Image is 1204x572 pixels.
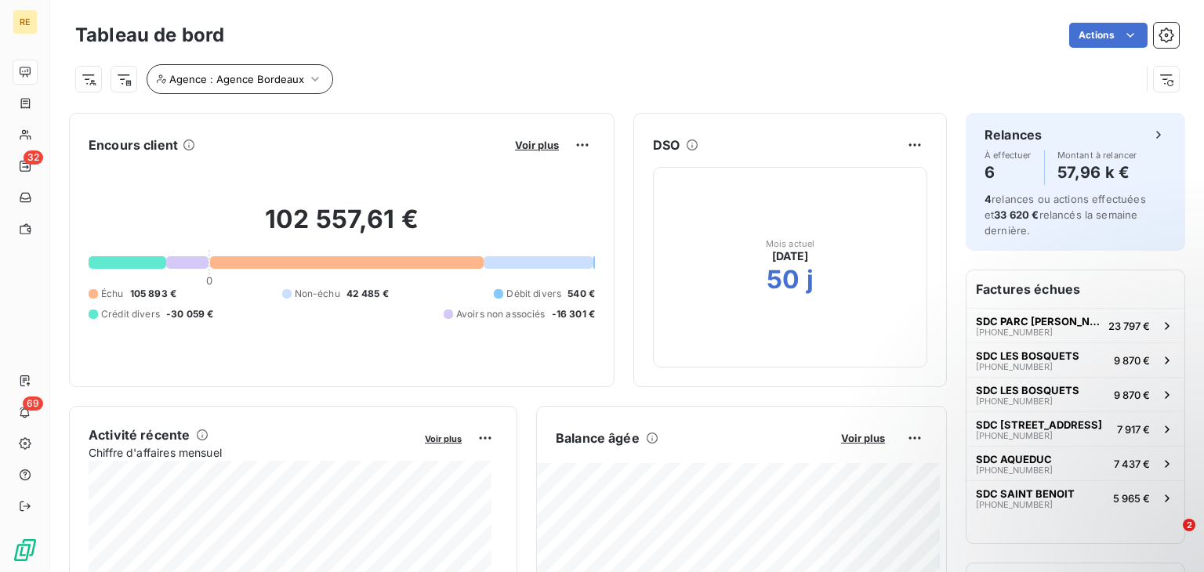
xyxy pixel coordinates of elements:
[556,429,640,447] h6: Balance âgée
[653,136,680,154] h6: DSO
[985,125,1042,144] h6: Relances
[425,433,462,444] span: Voir plus
[976,418,1102,431] span: SDC [STREET_ADDRESS]
[1114,354,1150,367] span: 9 870 €
[890,420,1204,530] iframe: Intercom notifications message
[994,208,1039,221] span: 33 620 €
[966,270,1184,308] h6: Factures échues
[506,287,561,301] span: Débit divers
[966,308,1184,342] button: SDC PARC [PERSON_NAME][PHONE_NUMBER]23 797 €
[1183,519,1195,531] span: 2
[510,138,564,152] button: Voir plus
[976,328,1053,337] span: [PHONE_NUMBER]
[568,287,595,301] span: 540 €
[552,307,595,321] span: -16 301 €
[89,204,595,251] h2: 102 557,61 €
[841,432,885,444] span: Voir plus
[985,150,1032,160] span: À effectuer
[89,136,178,154] h6: Encours client
[836,431,890,445] button: Voir plus
[766,239,815,248] span: Mois actuel
[89,425,190,444] h6: Activité récente
[420,431,466,445] button: Voir plus
[1108,320,1150,332] span: 23 797 €
[966,342,1184,377] button: SDC LES BOSQUETS[PHONE_NUMBER]9 870 €
[166,307,213,321] span: -30 059 €
[772,248,809,264] span: [DATE]
[1069,23,1148,48] button: Actions
[456,307,546,321] span: Avoirs non associés
[515,139,559,151] span: Voir plus
[1151,519,1188,556] iframe: Intercom live chat
[807,264,814,295] h2: j
[23,396,43,411] span: 69
[89,444,414,461] span: Chiffre d'affaires mensuel
[130,287,176,301] span: 105 893 €
[976,396,1053,406] span: [PHONE_NUMBER]
[985,193,992,205] span: 4
[75,21,224,49] h3: Tableau de bord
[1114,389,1150,401] span: 9 870 €
[1057,150,1137,160] span: Montant à relancer
[976,384,1079,396] span: SDC LES BOSQUETS
[966,411,1184,446] button: SDC [STREET_ADDRESS][PHONE_NUMBER]7 917 €
[13,538,38,563] img: Logo LeanPay
[1057,160,1137,185] h4: 57,96 k €
[976,349,1079,362] span: SDC LES BOSQUETS
[966,377,1184,411] button: SDC LES BOSQUETS[PHONE_NUMBER]9 870 €
[169,73,304,85] span: Agence : Agence Bordeaux
[767,264,800,295] h2: 50
[295,287,340,301] span: Non-échu
[976,362,1053,371] span: [PHONE_NUMBER]
[24,150,43,165] span: 32
[985,193,1146,237] span: relances ou actions effectuées et relancés la semaine dernière.
[346,287,389,301] span: 42 485 €
[101,307,160,321] span: Crédit divers
[206,274,212,287] span: 0
[101,287,124,301] span: Échu
[976,315,1102,328] span: SDC PARC [PERSON_NAME]
[985,160,1032,185] h4: 6
[147,64,333,94] button: Agence : Agence Bordeaux
[13,9,38,34] div: RE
